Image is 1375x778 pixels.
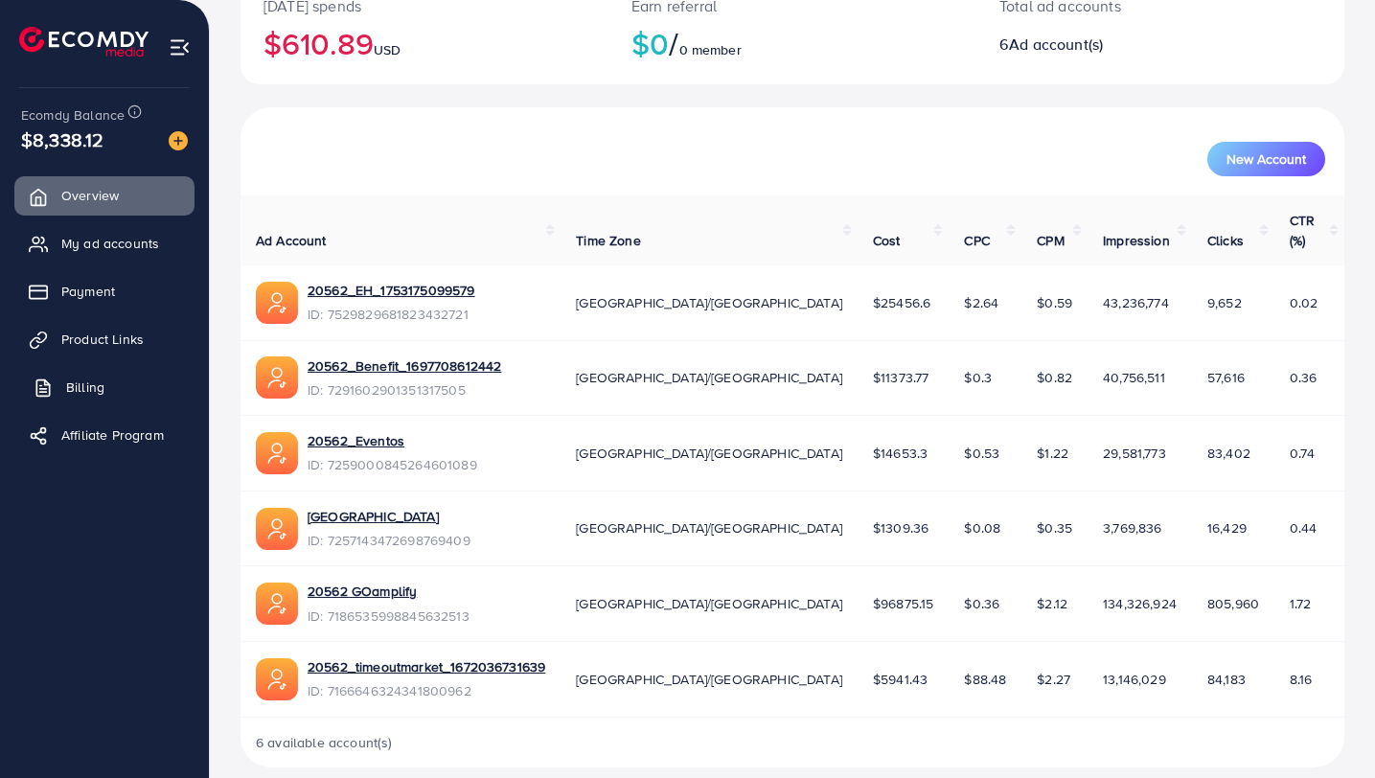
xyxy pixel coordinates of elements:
span: 8.16 [1290,670,1313,689]
span: 0.02 [1290,293,1318,312]
span: [GEOGRAPHIC_DATA]/[GEOGRAPHIC_DATA] [576,594,842,613]
span: [GEOGRAPHIC_DATA]/[GEOGRAPHIC_DATA] [576,670,842,689]
img: logo [19,27,149,57]
button: New Account [1207,142,1325,176]
span: $1.22 [1037,444,1068,463]
span: $2.12 [1037,594,1067,613]
span: Affiliate Program [61,425,164,445]
iframe: Chat [1294,692,1361,764]
span: CPM [1037,231,1064,250]
span: Billing [66,378,104,397]
span: [GEOGRAPHIC_DATA]/[GEOGRAPHIC_DATA] [576,444,842,463]
span: 16,429 [1207,518,1247,538]
span: Time Zone [576,231,640,250]
a: 20562_timeoutmarket_1672036731639 [308,657,545,676]
span: Ad Account [256,231,327,250]
span: $0.59 [1037,293,1072,312]
span: 29,581,773 [1103,444,1166,463]
a: My ad accounts [14,224,195,263]
span: $14653.3 [873,444,928,463]
span: [GEOGRAPHIC_DATA]/[GEOGRAPHIC_DATA] [576,293,842,312]
span: ID: 7257143472698769409 [308,531,470,550]
span: Product Links [61,330,144,349]
span: $1309.36 [873,518,928,538]
span: $8,338.12 [21,126,103,153]
span: Payment [61,282,115,301]
a: [GEOGRAPHIC_DATA] [308,507,470,526]
span: 1.72 [1290,594,1312,613]
span: New Account [1226,152,1306,166]
span: 3,769,836 [1103,518,1161,538]
span: $2.64 [964,293,998,312]
span: 84,183 [1207,670,1246,689]
span: 9,652 [1207,293,1242,312]
img: ic-ads-acc.e4c84228.svg [256,658,298,700]
a: Affiliate Program [14,416,195,454]
span: $11373.77 [873,368,928,387]
span: Ecomdy Balance [21,105,125,125]
span: 0.44 [1290,518,1318,538]
a: 20562_EH_1753175099579 [308,281,475,300]
a: Payment [14,272,195,310]
span: 40,756,511 [1103,368,1165,387]
span: / [669,21,678,65]
img: ic-ads-acc.e4c84228.svg [256,356,298,399]
span: $0.08 [964,518,1000,538]
span: $88.48 [964,670,1006,689]
span: $0.3 [964,368,992,387]
span: $0.53 [964,444,999,463]
a: 20562 GOamplify [308,582,470,601]
span: CPC [964,231,989,250]
img: ic-ads-acc.e4c84228.svg [256,432,298,474]
span: $2.27 [1037,670,1070,689]
span: $0.82 [1037,368,1072,387]
img: ic-ads-acc.e4c84228.svg [256,583,298,625]
span: USD [374,40,401,59]
h2: $0 [631,25,953,61]
span: Ad account(s) [1009,34,1103,55]
h2: $610.89 [264,25,585,61]
span: 0.36 [1290,368,1318,387]
span: Impression [1103,231,1170,250]
span: 13,146,029 [1103,670,1166,689]
img: image [169,131,188,150]
span: ID: 7291602901351317505 [308,380,501,400]
span: $0.35 [1037,518,1072,538]
span: 57,616 [1207,368,1245,387]
span: 83,402 [1207,444,1250,463]
span: 0.74 [1290,444,1316,463]
span: $25456.6 [873,293,930,312]
span: $96875.15 [873,594,933,613]
a: Billing [14,368,195,406]
span: Cost [873,231,901,250]
span: ID: 7166646324341800962 [308,681,545,700]
span: 6 available account(s) [256,733,393,752]
span: 0 member [679,40,742,59]
span: CTR (%) [1290,211,1315,249]
span: 134,326,924 [1103,594,1177,613]
img: menu [169,36,191,58]
span: My ad accounts [61,234,159,253]
span: [GEOGRAPHIC_DATA]/[GEOGRAPHIC_DATA] [576,518,842,538]
h2: 6 [999,35,1229,54]
a: Product Links [14,320,195,358]
span: Overview [61,186,119,205]
span: 805,960 [1207,594,1259,613]
span: ID: 7529829681823432721 [308,305,475,324]
span: $5941.43 [873,670,928,689]
a: Overview [14,176,195,215]
span: ID: 7186535998845632513 [308,606,470,626]
span: $0.36 [964,594,999,613]
a: 20562_Benefit_1697708612442 [308,356,501,376]
a: 20562_Eventos [308,431,477,450]
img: ic-ads-acc.e4c84228.svg [256,508,298,550]
span: ID: 7259000845264601089 [308,455,477,474]
span: 43,236,774 [1103,293,1169,312]
span: [GEOGRAPHIC_DATA]/[GEOGRAPHIC_DATA] [576,368,842,387]
span: Clicks [1207,231,1244,250]
img: ic-ads-acc.e4c84228.svg [256,282,298,324]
